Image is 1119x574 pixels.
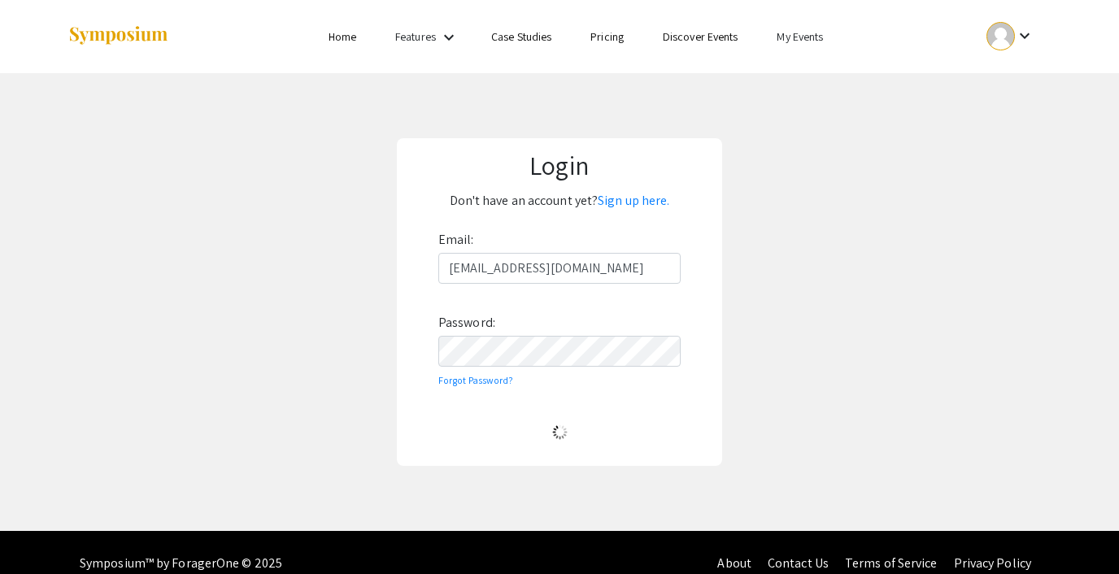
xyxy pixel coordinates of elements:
[590,29,624,44] a: Pricing
[408,150,712,180] h1: Login
[546,418,574,446] img: Loading
[439,28,459,47] mat-icon: Expand Features list
[845,554,938,572] a: Terms of Service
[598,192,669,209] a: Sign up here.
[438,227,474,253] label: Email:
[491,29,551,44] a: Case Studies
[768,554,829,572] a: Contact Us
[408,188,712,214] p: Don't have an account yet?
[1015,26,1034,46] mat-icon: Expand account dropdown
[777,29,823,44] a: My Events
[438,310,495,336] label: Password:
[969,18,1052,54] button: Expand account dropdown
[329,29,356,44] a: Home
[663,29,738,44] a: Discover Events
[717,554,751,572] a: About
[954,554,1031,572] a: Privacy Policy
[67,25,169,47] img: Symposium by ForagerOne
[12,501,69,562] iframe: Chat
[438,374,514,386] a: Forgot Password?
[395,29,436,44] a: Features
